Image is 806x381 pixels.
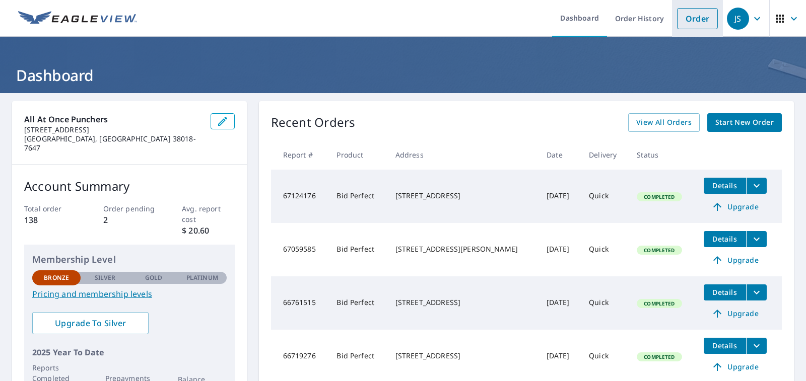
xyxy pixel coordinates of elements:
a: Upgrade [704,252,767,268]
span: Upgrade To Silver [40,318,141,329]
p: Platinum [186,273,218,282]
p: Silver [95,273,116,282]
p: Recent Orders [271,113,356,132]
button: detailsBtn-66719276 [704,338,746,354]
a: Start New Order [707,113,782,132]
th: Delivery [581,140,629,170]
a: View All Orders [628,113,700,132]
p: 2025 Year To Date [32,346,227,358]
td: [DATE] [539,223,581,276]
p: Gold [145,273,162,282]
th: Date [539,140,581,170]
p: All At Once Punchers [24,113,203,125]
div: [STREET_ADDRESS] [395,191,530,201]
span: Completed [638,193,681,200]
td: Bid Perfect [328,223,387,276]
p: Membership Level [32,253,227,266]
button: detailsBtn-66761515 [704,284,746,300]
a: Upgrade [704,199,767,215]
span: Completed [638,300,681,307]
span: Upgrade [710,254,761,266]
div: [STREET_ADDRESS] [395,351,530,361]
p: [STREET_ADDRESS] [24,125,203,134]
img: EV Logo [18,11,137,26]
span: Start New Order [715,116,774,129]
button: filesDropdownBtn-67124176 [746,178,767,194]
span: Details [710,287,740,297]
span: Completed [638,247,681,254]
span: Upgrade [710,201,761,213]
button: filesDropdownBtn-67059585 [746,231,767,247]
td: [DATE] [539,276,581,330]
span: Upgrade [710,308,761,320]
p: Order pending [103,203,156,214]
h1: Dashboard [12,65,794,86]
div: JS [727,8,749,30]
div: [STREET_ADDRESS][PERSON_NAME] [395,244,530,254]
button: filesDropdownBtn-66761515 [746,284,767,300]
p: [GEOGRAPHIC_DATA], [GEOGRAPHIC_DATA] 38018-7647 [24,134,203,153]
p: 138 [24,214,77,226]
td: Bid Perfect [328,170,387,223]
th: Status [629,140,695,170]
th: Address [387,140,539,170]
td: 67059585 [271,223,329,276]
a: Upgrade [704,359,767,375]
td: Quick [581,276,629,330]
p: Account Summary [24,177,235,195]
button: filesDropdownBtn-66719276 [746,338,767,354]
th: Product [328,140,387,170]
button: detailsBtn-67124176 [704,178,746,194]
td: Bid Perfect [328,276,387,330]
p: Bronze [44,273,69,282]
p: Total order [24,203,77,214]
span: Details [710,341,740,350]
span: Details [710,181,740,190]
a: Upgrade To Silver [32,312,149,334]
p: Avg. report cost [182,203,234,224]
button: detailsBtn-67059585 [704,231,746,247]
span: Upgrade [710,361,761,373]
span: Completed [638,353,681,360]
span: View All Orders [636,116,692,129]
td: Quick [581,170,629,223]
a: Upgrade [704,306,767,322]
td: Quick [581,223,629,276]
td: 67124176 [271,170,329,223]
span: Details [710,234,740,244]
a: Pricing and membership levels [32,288,227,300]
p: 2 [103,214,156,226]
a: Order [677,8,718,29]
div: [STREET_ADDRESS] [395,297,530,308]
td: [DATE] [539,170,581,223]
th: Report # [271,140,329,170]
td: 66761515 [271,276,329,330]
p: $ 20.60 [182,224,234,237]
